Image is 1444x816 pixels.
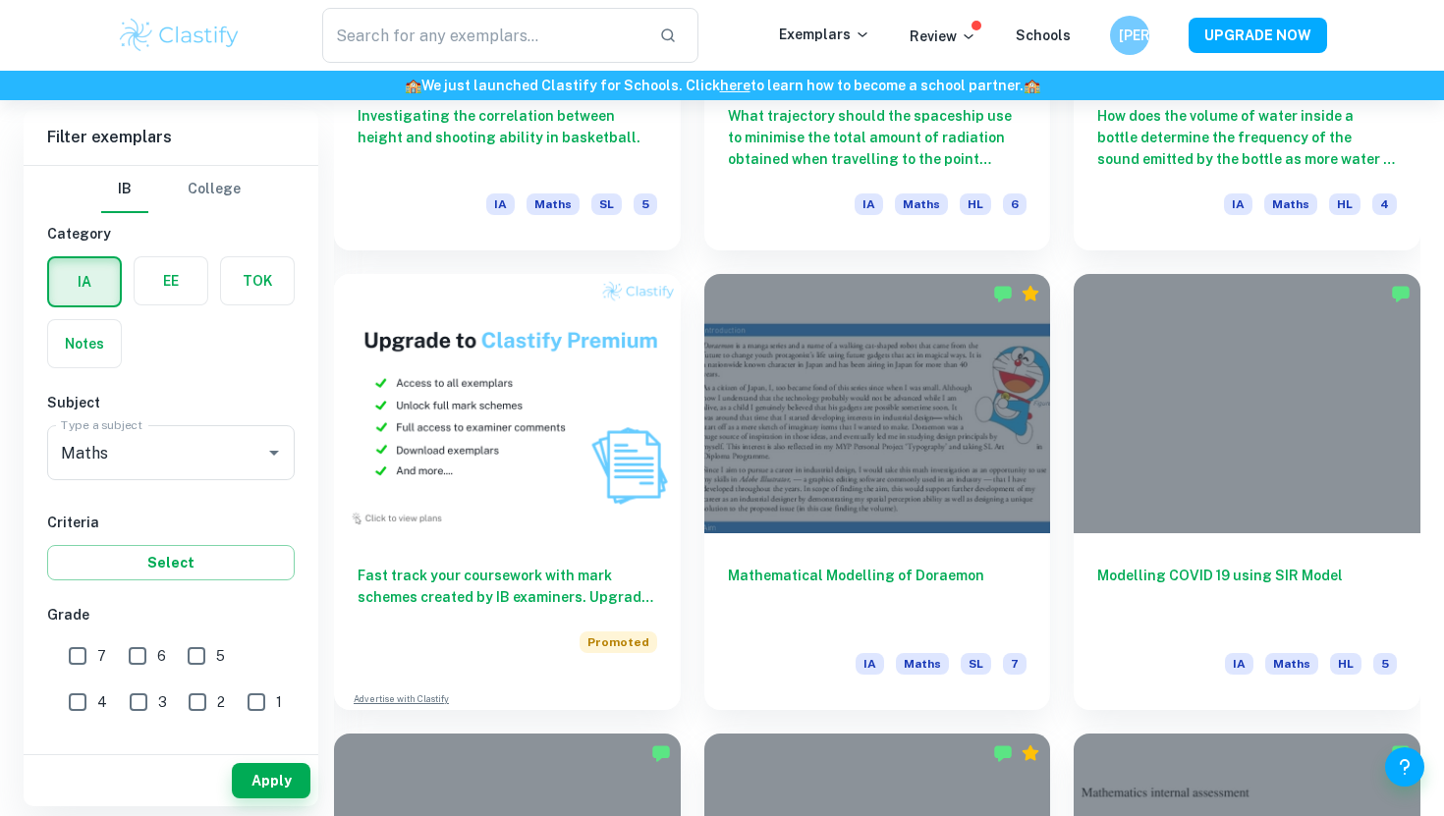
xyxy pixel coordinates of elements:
[720,78,750,93] a: here
[47,545,295,580] button: Select
[651,743,671,763] img: Marked
[527,193,580,215] span: Maths
[97,645,106,667] span: 7
[993,743,1013,763] img: Marked
[358,105,657,170] h6: Investigating the correlation between height and shooting ability in basketball.
[960,193,991,215] span: HL
[895,193,948,215] span: Maths
[1016,27,1071,43] a: Schools
[1265,653,1318,675] span: Maths
[221,257,294,304] button: TOK
[135,257,207,304] button: EE
[334,274,681,533] img: Thumbnail
[961,653,991,675] span: SL
[1074,274,1420,710] a: Modelling COVID 19 using SIR ModelIAMathsHL5
[1021,743,1040,763] div: Premium
[779,24,870,45] p: Exemplars
[97,691,107,713] span: 4
[855,193,883,215] span: IA
[354,692,449,706] a: Advertise with Clastify
[322,8,643,63] input: Search for any exemplars...
[217,691,225,713] span: 2
[993,284,1013,303] img: Marked
[580,631,657,653] span: Promoted
[158,691,167,713] span: 3
[1119,25,1141,46] h6: [PERSON_NAME]
[260,439,288,466] button: Open
[1189,18,1327,53] button: UPGRADE NOW
[47,604,295,626] h6: Grade
[47,512,295,533] h6: Criteria
[157,645,166,667] span: 6
[101,166,241,213] div: Filter type choice
[216,645,225,667] span: 5
[358,565,657,608] h6: Fast track your coursework with mark schemes created by IB examiners. Upgrade now
[1097,565,1397,629] h6: Modelling COVID 19 using SIR Model
[47,392,295,413] h6: Subject
[48,320,121,367] button: Notes
[591,193,622,215] span: SL
[1021,284,1040,303] div: Premium
[1003,193,1027,215] span: 6
[4,75,1440,96] h6: We just launched Clastify for Schools. Click to learn how to become a school partner.
[1224,193,1252,215] span: IA
[232,763,310,798] button: Apply
[1329,193,1361,215] span: HL
[1225,653,1253,675] span: IA
[47,745,295,767] h6: Level
[276,691,282,713] span: 1
[1391,743,1411,763] img: Marked
[1264,193,1317,215] span: Maths
[49,258,120,305] button: IA
[101,166,148,213] button: IB
[704,274,1051,710] a: Mathematical Modelling of DoraemonIAMathsSL7
[405,78,421,93] span: 🏫
[910,26,976,47] p: Review
[728,565,1027,629] h6: Mathematical Modelling of Doraemon
[61,416,142,433] label: Type a subject
[1024,78,1040,93] span: 🏫
[1391,284,1411,303] img: Marked
[47,223,295,245] h6: Category
[896,653,949,675] span: Maths
[728,105,1027,170] h6: What trajectory should the spaceship use to minimise the total amount of radiation obtained when ...
[856,653,884,675] span: IA
[1330,653,1361,675] span: HL
[1372,193,1397,215] span: 4
[1110,16,1149,55] button: [PERSON_NAME]
[634,193,657,215] span: 5
[1003,653,1027,675] span: 7
[117,16,242,55] img: Clastify logo
[1385,747,1424,787] button: Help and Feedback
[188,166,241,213] button: College
[24,110,318,165] h6: Filter exemplars
[1097,105,1397,170] h6: How does the volume of water inside a bottle determine the frequency of the sound emitted by the ...
[486,193,515,215] span: IA
[1373,653,1397,675] span: 5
